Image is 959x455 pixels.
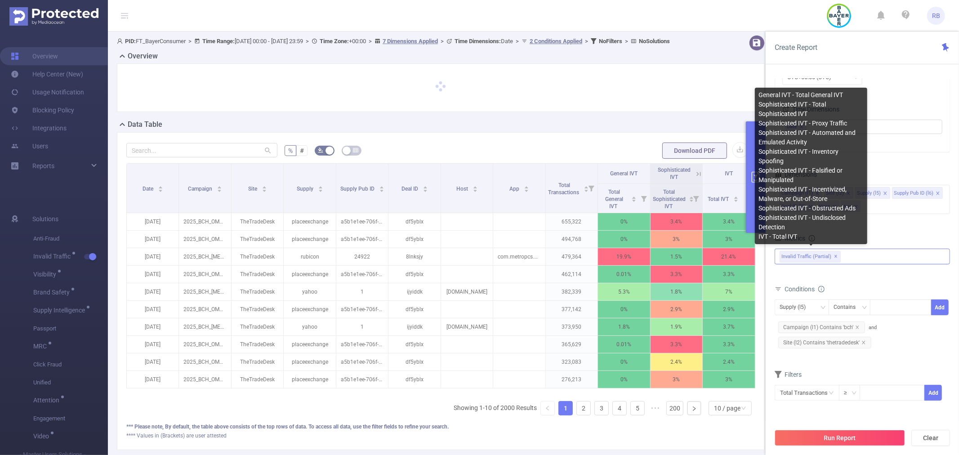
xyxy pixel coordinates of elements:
span: # [300,147,304,154]
span: General IVT [611,170,638,177]
span: FT_BayerConsumer [DATE] 00:00 - [DATE] 23:59 +00:00 [117,38,670,45]
p: TheTradeDesk [232,283,283,300]
span: Attention [33,397,62,403]
i: icon: caret-up [734,195,739,198]
span: Sophisticated IVT - Total Sophisticated IVT [758,101,826,117]
a: Users [11,137,48,155]
span: Sophisticated IVT [658,167,691,180]
p: 0% [598,353,650,370]
p: a5b1e1ee-706f-40cd-8d13-d00d452b1890 [336,213,388,230]
p: [DATE] [127,318,178,335]
i: icon: caret-up [584,185,589,187]
div: Contains [834,300,862,315]
p: rubicon [284,248,335,265]
p: 2.9% [703,301,755,318]
span: > [303,38,312,45]
span: Create Report [775,43,817,52]
p: placeexchange [284,371,335,388]
p: 365,629 [546,336,598,353]
p: 0.01% [598,266,650,283]
i: icon: caret-up [524,185,529,187]
span: Sophisticated IVT - Falsified or Manipulated [758,167,843,183]
p: 2025_BCH_OMWU50 [263579] [179,213,231,230]
a: Help Center (New) [11,65,83,83]
span: IVT [725,170,733,177]
i: icon: down [852,390,857,397]
span: > [438,38,446,45]
p: 382,339 [546,283,598,300]
i: icon: caret-down [158,188,163,191]
p: [DATE] [127,266,178,283]
div: Sort [217,185,222,190]
li: 200 [666,401,683,415]
span: Engagement [33,410,108,428]
i: icon: caret-down [217,188,222,191]
p: 2025_BCH_OMWU50 [263579] [179,301,231,318]
span: Passport [33,320,108,338]
p: 3.7% [703,318,755,335]
p: 0% [598,213,650,230]
p: 462,114 [546,266,598,283]
i: icon: caret-up [217,185,222,187]
p: 3% [703,231,755,248]
i: icon: bg-colors [318,147,323,153]
i: icon: down [741,406,746,412]
li: Previous Page [540,401,555,415]
p: ijyiddk [388,318,440,335]
p: 276,213 [546,371,598,388]
i: icon: caret-down [584,188,589,191]
p: 21.4% [703,248,755,265]
span: > [186,38,194,45]
p: yahoo [284,283,335,300]
p: 8lnksjy [388,248,440,265]
span: Sophisticated IVT - Automated and Emulated Activity [758,129,856,146]
div: Supply Pub ID (l6) [894,187,933,199]
p: [DATE] [127,353,178,370]
b: Time Zone: [320,38,349,45]
p: 3.4% [703,213,755,230]
p: 1.9% [651,318,702,335]
span: Video [33,433,52,439]
span: Total Transactions [548,182,580,196]
p: 3% [703,371,755,388]
p: 2025_BCH_OMWU50 [263579] [179,353,231,370]
div: **** Values in (Brackets) are user attested [126,432,755,440]
span: Campaign [188,186,214,192]
p: 19.9% [598,248,650,265]
i: icon: info-circle [818,286,825,292]
p: 323,083 [546,353,598,370]
i: icon: caret-down [631,198,636,201]
div: Sort [379,185,384,190]
span: Filters [775,371,802,378]
div: Supply (l5) [857,187,881,199]
a: Integrations [11,119,67,137]
p: a5b1e1ee-706f-40cd-8d13-d00d452b1890 [336,353,388,370]
i: icon: user [117,38,125,44]
p: 1.8% [651,283,702,300]
span: > [582,38,591,45]
div: Supply (l5) [780,300,812,315]
div: Sort [524,185,529,190]
button: Add [924,385,942,401]
a: 4 [613,401,626,415]
a: 5 [631,401,644,415]
li: 4 [612,401,627,415]
div: *** Please note, By default, the table above consists of the top rows of data. To access all data... [126,423,755,431]
p: df5yblx [388,301,440,318]
div: 10 / page [714,401,740,415]
span: Sophisticated IVT - Inventory Spoofing [758,148,839,165]
p: 3.3% [651,336,702,353]
i: icon: close [936,191,940,196]
span: IVT - Total IVT [758,233,797,240]
span: Total General IVT [605,189,623,210]
span: > [622,38,631,45]
p: a5b1e1ee-706f-40cd-8d13-d00d452b1890 [336,301,388,318]
span: Supply Intelligence [33,307,88,313]
a: 3 [595,401,608,415]
p: df5yblx [388,336,440,353]
i: Filter menu [690,184,702,213]
i: icon: right [691,406,697,411]
span: General IVT - Total General IVT [758,91,843,98]
li: Supply (l5) [855,187,890,199]
span: and [775,325,877,346]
